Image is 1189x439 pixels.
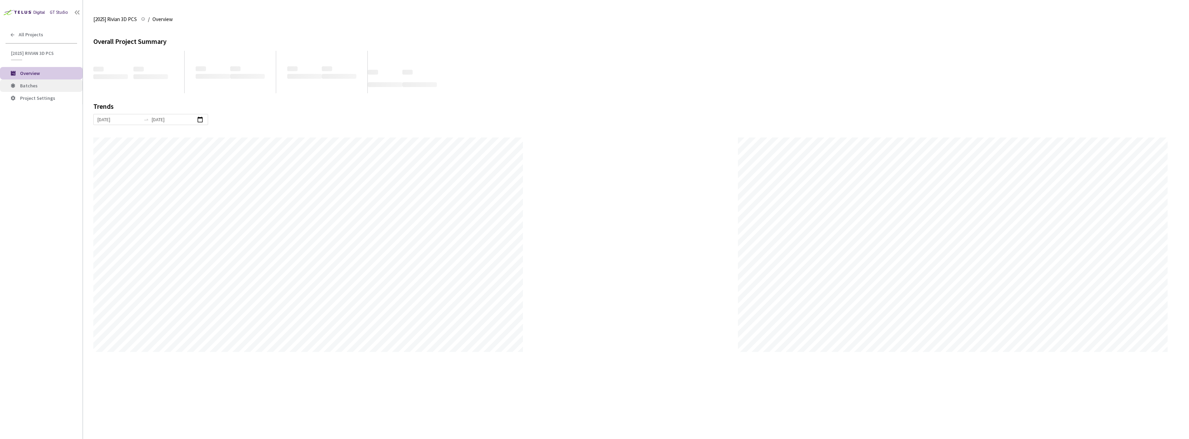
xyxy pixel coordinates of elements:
span: to [143,117,149,122]
span: Project Settings [20,95,55,101]
span: ‌ [133,74,168,79]
span: ‌ [287,66,298,71]
input: Start date [97,116,141,123]
span: ‌ [196,74,230,79]
span: ‌ [93,74,128,79]
span: ‌ [368,82,402,87]
span: [2025] Rivian 3D PCS [11,50,73,56]
span: ‌ [402,82,437,87]
span: [2025] Rivian 3D PCS [93,15,137,23]
div: GT Studio [50,9,68,16]
span: ‌ [133,67,144,71]
span: ‌ [230,74,265,79]
li: / [148,15,150,23]
span: ‌ [322,74,356,79]
span: All Projects [19,32,43,38]
span: Batches [20,83,38,89]
span: swap-right [143,117,149,122]
input: End date [152,116,195,123]
span: Overview [20,70,40,76]
span: ‌ [230,66,241,71]
div: Overall Project Summary [93,36,1179,47]
span: ‌ [402,70,413,75]
span: ‌ [196,66,206,71]
span: ‌ [322,66,332,71]
span: ‌ [93,67,104,71]
div: Trends [93,103,1169,114]
span: ‌ [287,74,322,79]
span: ‌ [368,70,378,75]
span: Overview [152,15,173,23]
